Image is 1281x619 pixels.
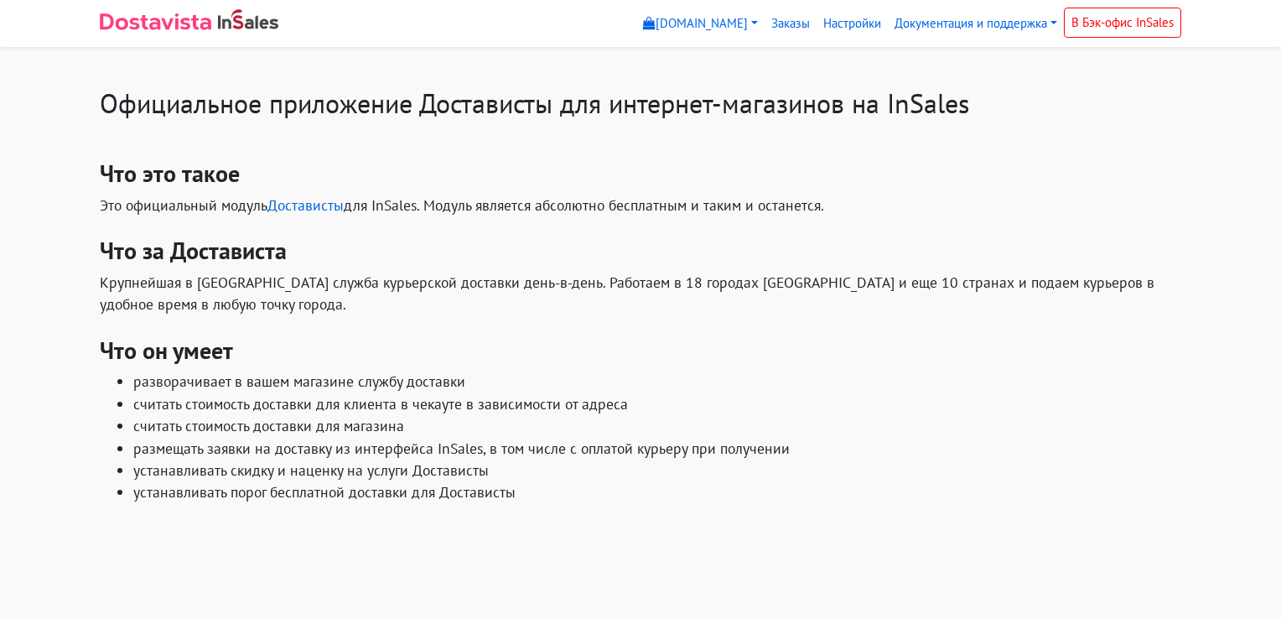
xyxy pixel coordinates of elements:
[100,159,1181,188] h3: Что это такое
[1064,8,1181,38] a: В Бэк-офис InSales
[817,8,888,40] a: Настройки
[133,393,1181,415] li: считать стоимость доставки для клиента в чекауте в зависимости от адреса
[267,195,344,215] a: Достависты
[133,460,1181,481] li: устанавливать скидку и наценку на услуги Достависты
[765,8,817,40] a: Заказы
[100,13,211,30] img: Dostavista - срочная курьерская служба доставки
[100,336,1181,365] h3: Что он умеет
[100,272,1181,316] p: Крупнейшая в [GEOGRAPHIC_DATA] служба курьерской доставки день-в-день. Работаем в 18 городах [GEO...
[133,481,1181,503] li: устанавливать порог бесплатной доставки для Достависты
[133,438,1181,460] li: размещать заявки на доставку из интерфейса InSales, в том числе с оплатой курьеру при получении
[636,8,765,40] a: [DOMAIN_NAME]
[100,195,1181,216] p: Это официальный модуль для InSales. Модуль является абсолютно бесплатным и таким и останется.
[133,415,1181,437] li: считать стоимость доставки для магазина
[100,237,1181,265] h3: Что за Достависта
[888,8,1064,40] a: Документация и поддержка
[100,87,1181,119] h1: Официальное приложение Достависты для интернет-магазинов на InSales
[133,371,1181,393] li: разворачивает в вашем магазине службу доставки
[218,9,278,29] img: InSales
